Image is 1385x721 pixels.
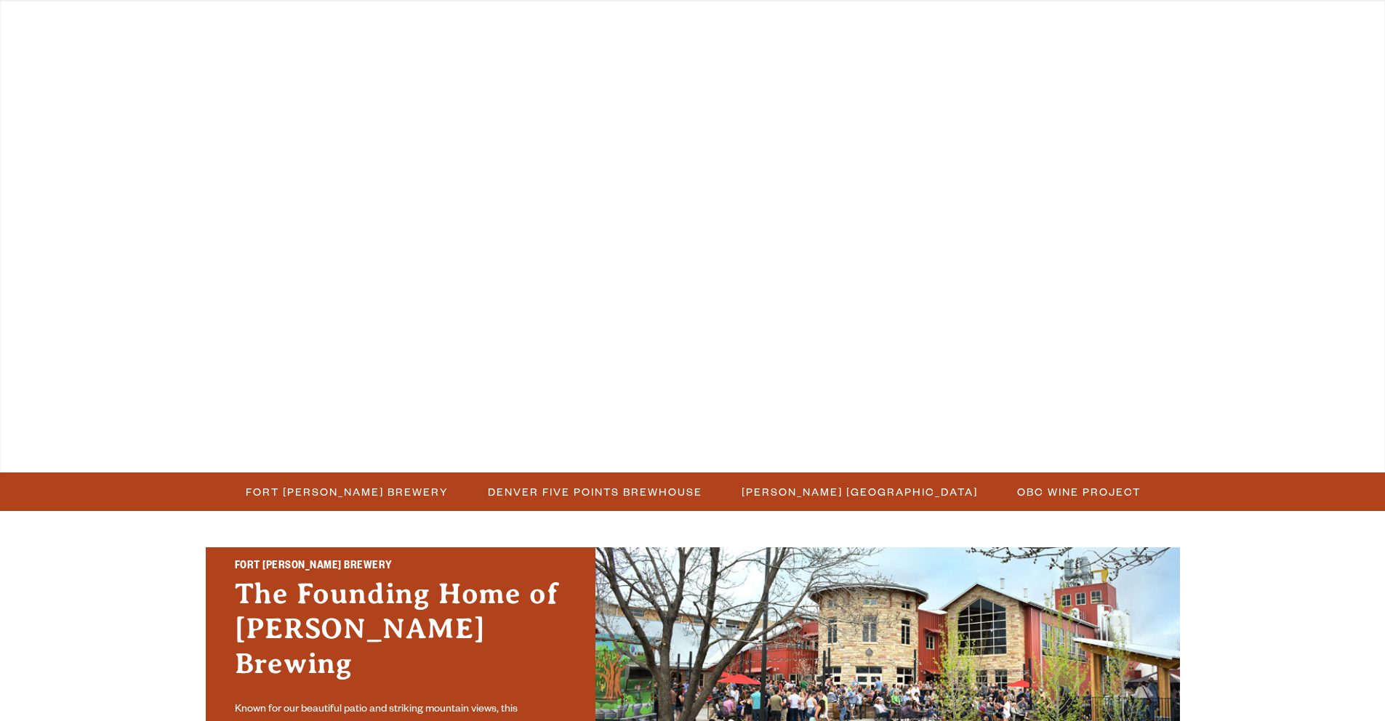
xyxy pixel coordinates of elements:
a: Taprooms [294,9,393,42]
span: Winery [576,18,634,30]
span: Our Story [792,18,875,30]
a: Beer [183,9,238,42]
span: [PERSON_NAME] [GEOGRAPHIC_DATA] [742,481,978,502]
a: [PERSON_NAME] [GEOGRAPHIC_DATA] [733,481,985,502]
span: Gear [459,18,499,30]
a: Odell Home [683,9,737,42]
span: OBC Wine Project [1017,481,1141,502]
a: Impact [942,9,1014,42]
a: Winery [566,9,643,42]
h2: Fort [PERSON_NAME] Brewery [235,557,566,576]
a: Denver Five Points Brewhouse [479,481,710,502]
span: Taprooms [304,18,384,30]
span: Fort [PERSON_NAME] Brewery [246,481,449,502]
a: Fort [PERSON_NAME] Brewery [237,481,456,502]
span: Denver Five Points Brewhouse [488,481,702,502]
span: Impact [951,18,1005,30]
a: Beer Finder [1071,9,1181,42]
h3: The Founding Home of [PERSON_NAME] Brewing [235,576,566,696]
a: Gear [450,9,509,42]
span: Beer [193,18,228,30]
a: Our Story [782,9,885,42]
a: OBC Wine Project [1008,481,1148,502]
span: Beer Finder [1080,18,1172,30]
